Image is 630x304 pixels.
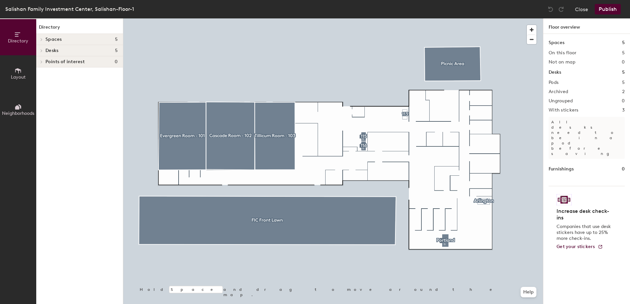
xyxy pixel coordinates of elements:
span: 5 [115,37,118,42]
h2: 0 [622,60,625,65]
button: Help [521,287,536,297]
span: Desks [45,48,58,53]
h2: 0 [622,98,625,104]
h2: 3 [622,108,625,113]
img: Redo [558,6,564,13]
img: Sticker logo [557,194,572,205]
img: Undo [547,6,554,13]
p: Companies that use desk stickers have up to 25% more check-ins. [557,224,613,241]
span: Points of interest [45,59,85,64]
p: All desks need to be in a pod before saving [549,117,625,159]
h1: 5 [622,69,625,76]
span: 0 [115,59,118,64]
a: Get your stickers [557,244,603,250]
h2: Archived [549,89,568,94]
h2: Ungrouped [549,98,573,104]
h1: Directory [36,24,123,34]
h2: Not on map [549,60,575,65]
span: Neighborhoods [2,111,34,116]
span: Directory [8,38,28,44]
h2: On this floor [549,50,577,56]
h2: With stickers [549,108,579,113]
h1: Furnishings [549,165,574,173]
button: Publish [595,4,621,14]
button: Close [575,4,588,14]
h2: 5 [622,50,625,56]
h1: Floor overview [543,18,630,34]
h1: 0 [622,165,625,173]
div: Salishan Family Investment Center, Salishan-Floor-1 [5,5,134,13]
span: Layout [11,74,26,80]
span: 5 [115,48,118,53]
h2: 2 [622,89,625,94]
h2: Pods [549,80,558,85]
span: Get your stickers [557,244,595,249]
span: Spaces [45,37,62,42]
h1: Desks [549,69,561,76]
h1: 5 [622,39,625,46]
h2: 5 [622,80,625,85]
h1: Spaces [549,39,564,46]
h4: Increase desk check-ins [557,208,613,221]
